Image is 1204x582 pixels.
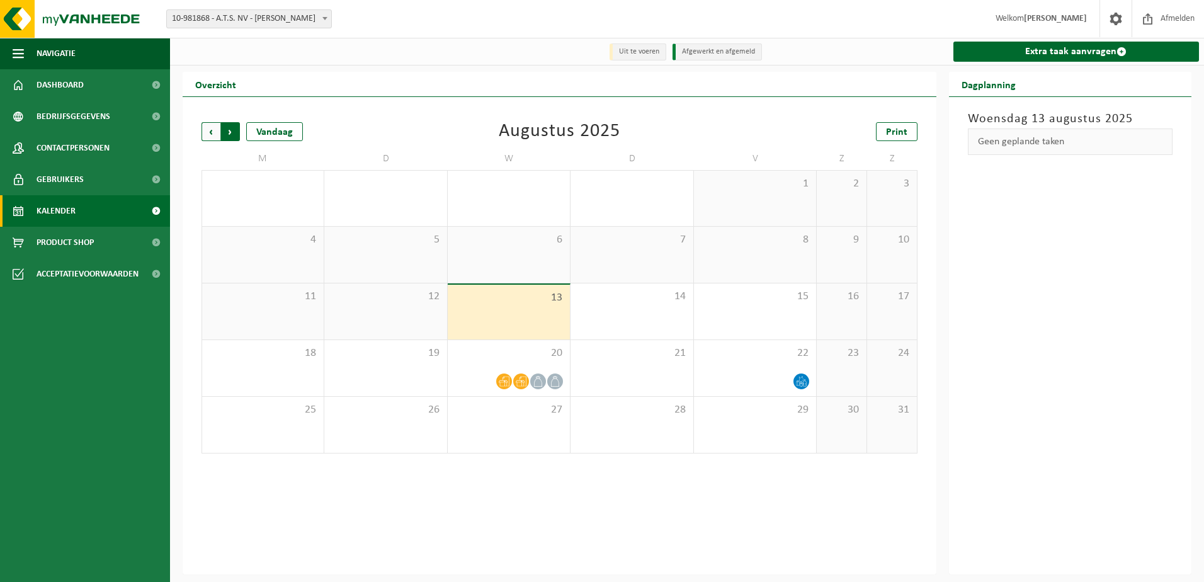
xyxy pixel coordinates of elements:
[700,403,810,417] span: 29
[577,290,686,304] span: 14
[246,122,303,141] div: Vandaag
[949,72,1028,96] h2: Dagplanning
[823,233,860,247] span: 9
[208,346,317,360] span: 18
[37,101,110,132] span: Bedrijfsgegevens
[37,132,110,164] span: Contactpersonen
[673,43,762,60] li: Afgewerkt en afgemeld
[873,233,911,247] span: 10
[167,10,331,28] span: 10-981868 - A.T.S. NV - HAMME - HAMME
[183,72,249,96] h2: Overzicht
[208,233,317,247] span: 4
[823,177,860,191] span: 2
[577,403,686,417] span: 28
[331,233,440,247] span: 5
[700,290,810,304] span: 15
[202,147,324,170] td: M
[448,147,571,170] td: W
[208,403,317,417] span: 25
[208,290,317,304] span: 11
[37,164,84,195] span: Gebruikers
[571,147,693,170] td: D
[823,346,860,360] span: 23
[873,177,911,191] span: 3
[331,290,440,304] span: 12
[1024,14,1087,23] strong: [PERSON_NAME]
[37,38,76,69] span: Navigatie
[873,403,911,417] span: 31
[694,147,817,170] td: V
[867,147,917,170] td: Z
[700,346,810,360] span: 22
[873,290,911,304] span: 17
[817,147,867,170] td: Z
[577,346,686,360] span: 21
[37,258,139,290] span: Acceptatievoorwaarden
[610,43,666,60] li: Uit te voeren
[700,177,810,191] span: 1
[166,9,332,28] span: 10-981868 - A.T.S. NV - HAMME - HAMME
[499,122,620,141] div: Augustus 2025
[454,233,564,247] span: 6
[968,110,1173,128] h3: Woensdag 13 augustus 2025
[454,403,564,417] span: 27
[886,127,907,137] span: Print
[331,403,440,417] span: 26
[221,122,240,141] span: Volgende
[454,291,564,305] span: 13
[331,346,440,360] span: 19
[37,195,76,227] span: Kalender
[202,122,220,141] span: Vorige
[324,147,447,170] td: D
[700,233,810,247] span: 8
[953,42,1200,62] a: Extra taak aanvragen
[873,346,911,360] span: 24
[876,122,917,141] a: Print
[823,403,860,417] span: 30
[823,290,860,304] span: 16
[37,227,94,258] span: Product Shop
[454,346,564,360] span: 20
[37,69,84,101] span: Dashboard
[577,233,686,247] span: 7
[968,128,1173,155] div: Geen geplande taken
